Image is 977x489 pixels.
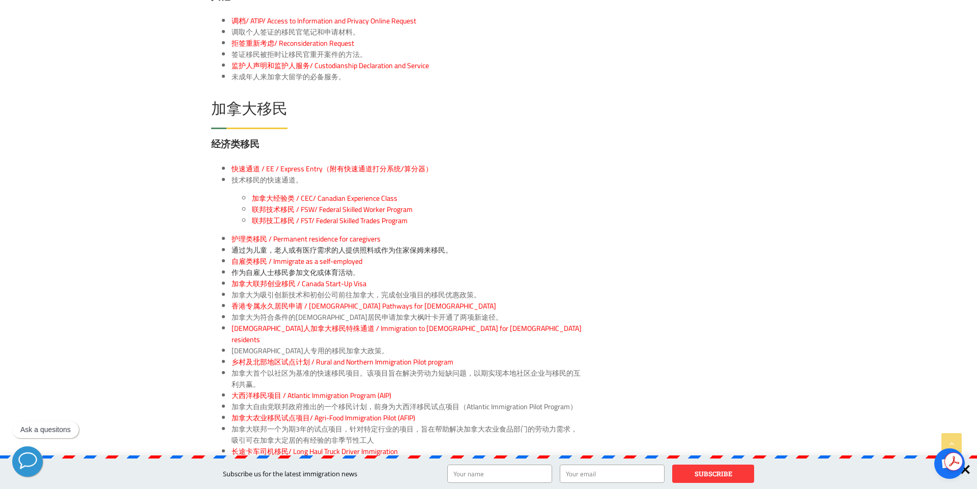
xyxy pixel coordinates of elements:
[232,423,584,446] li: 加拿大联邦一个为期3年的试点项目，针对特定行业的项目，旨在帮助解决加拿大农业食品部门的劳动力需求，吸引可在加拿大定居的有经验的非季节性工人
[232,411,415,424] a: 加拿大农业移民试点项目/ Agri-Food Immigration Pilot (AFIP)
[232,266,353,279] span: 作为自雇人士移民参加文化或体育活动
[232,401,584,412] li: 加拿大自由党联邦政府推出的一个移民计划，前身为大西洋移民试点项目（Atlantic Immigration Pilot Program）
[232,299,496,313] a: 香港专属永久居民申请 / [DEMOGRAPHIC_DATA] Pathways for [DEMOGRAPHIC_DATA]
[232,267,584,278] li: 。
[934,448,965,479] div: Open chat
[232,322,582,346] a: [DEMOGRAPHIC_DATA]人加拿大移民特殊通道 / Immigration to [DEMOGRAPHIC_DATA] for [DEMOGRAPHIC_DATA] residents
[232,312,584,323] li: 加拿大为符合条件的[DEMOGRAPHIC_DATA]居民申请加拿大枫叶卡开通了两项新途径。
[232,255,362,268] a: 自雇类移民 / Immigrate as a self-employed
[232,71,584,82] li: 未成年人来加拿大留学的必备服务。
[232,59,429,72] a: 监护人声明和监护人服务/ Custodianship Declaration and Service
[232,368,584,390] li: 加拿大首个以社区为基准的快速移民项目。该项目旨在解决劳动力短缺问题，以期实现本地社区企业与移民的互利共赢。
[232,389,391,402] a: 大西洋移民项目 / Atlantic Immigration Program (AIP)
[252,192,397,205] a: 加拿大经验类 / CEC/ Canadian Experience Class
[232,445,398,458] a: 长途卡车司机移民/ Long Haul Truck Driver Immigration
[232,243,452,257] span: 通过为儿童，老人或有医疗需求的人提供照料或作为住家保姆来移民。
[223,469,357,478] span: Subscribe us for the latest immigration news
[560,465,665,483] input: Your email
[232,232,381,246] a: 护理类移民 / Permanent residence for caregivers
[232,26,584,38] li: 调取个人签证的移民官笔记和申请材料。
[211,101,288,121] h2: 加拿大移民
[232,174,584,186] li: 技术移民的快速通道。
[232,49,584,60] li: 签证移民被拒时让移民官重开案件的方法。
[232,345,584,356] li: [DEMOGRAPHIC_DATA]人专用的移民加拿大政策。
[232,162,433,175] a: 快速通道 / EE / Express Entry（附有快速通道打分系统/算分器）
[232,14,416,27] a: 调档/ ATIP/ Access to Information and Privacy Online Request
[252,214,408,227] a: 联邦技工移民 / FST/ Federal Skilled Trades Program
[232,277,366,290] a: 加拿大联邦创业移民 / Canada Start-Up Visa
[941,433,962,453] a: Go to Top
[232,289,584,300] li: 加拿大为吸引创新技术和初创公司前往加拿大，完成创业项目的移民优惠政策。
[211,135,260,153] strong: 经济类移民
[252,203,413,216] a: 联邦技术移民 / FSW/ Federal Skilled Worker Program
[232,355,453,369] a: 乡村及北部地区试点计划 / Rural and Northern Immigration Pilot program
[20,425,71,434] p: Ask a quesitons
[232,37,354,50] a: 拒签重新考虑/ Reconsideration Request
[447,465,552,483] input: Your name
[695,469,732,478] strong: SUBSCRIBE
